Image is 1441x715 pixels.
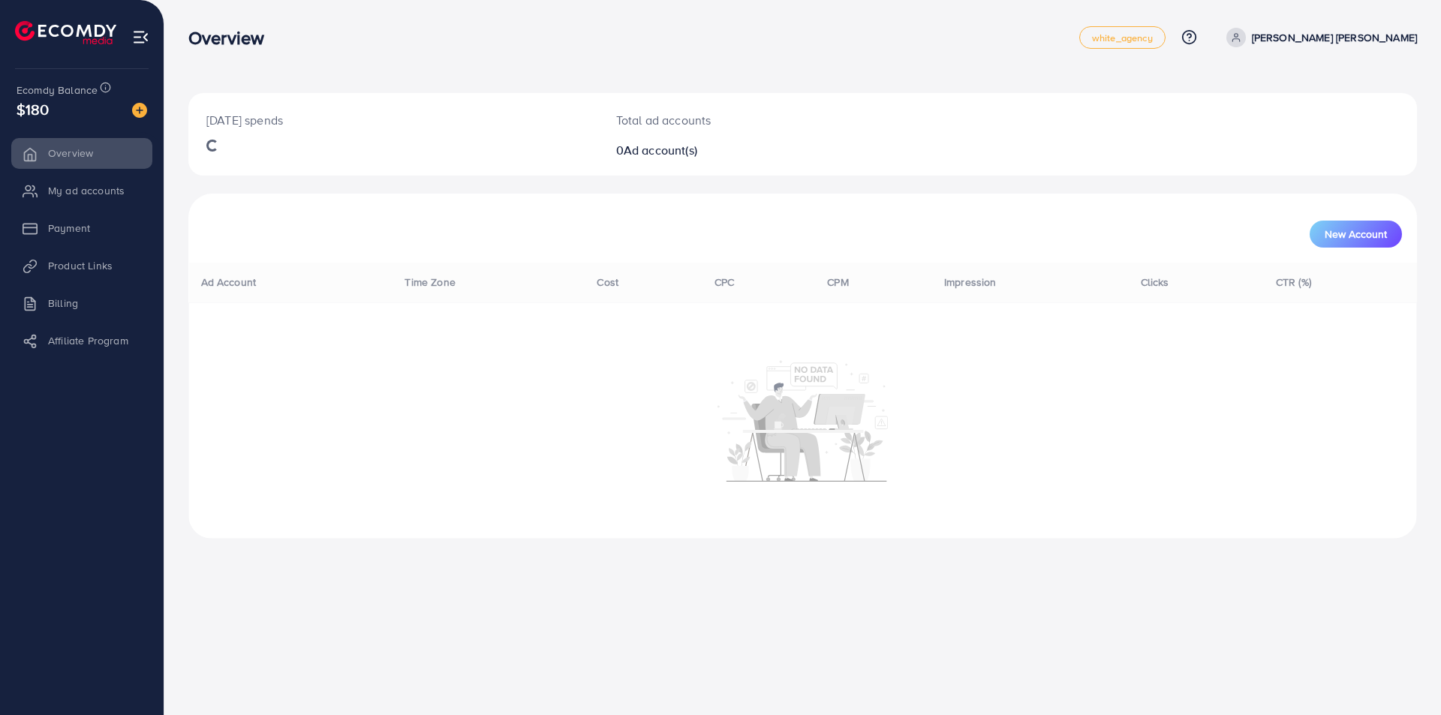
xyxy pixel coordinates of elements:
[132,103,147,118] img: image
[188,27,276,49] h3: Overview
[206,111,580,129] p: [DATE] spends
[132,29,149,46] img: menu
[1079,26,1166,49] a: white_agency
[616,111,887,129] p: Total ad accounts
[1310,221,1402,248] button: New Account
[616,143,887,158] h2: 0
[1220,28,1417,47] a: [PERSON_NAME] [PERSON_NAME]
[1092,33,1153,43] span: white_agency
[17,83,98,98] span: Ecomdy Balance
[17,98,50,120] span: $180
[15,21,116,44] img: logo
[1325,229,1387,239] span: New Account
[1252,29,1417,47] p: [PERSON_NAME] [PERSON_NAME]
[624,142,697,158] span: Ad account(s)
